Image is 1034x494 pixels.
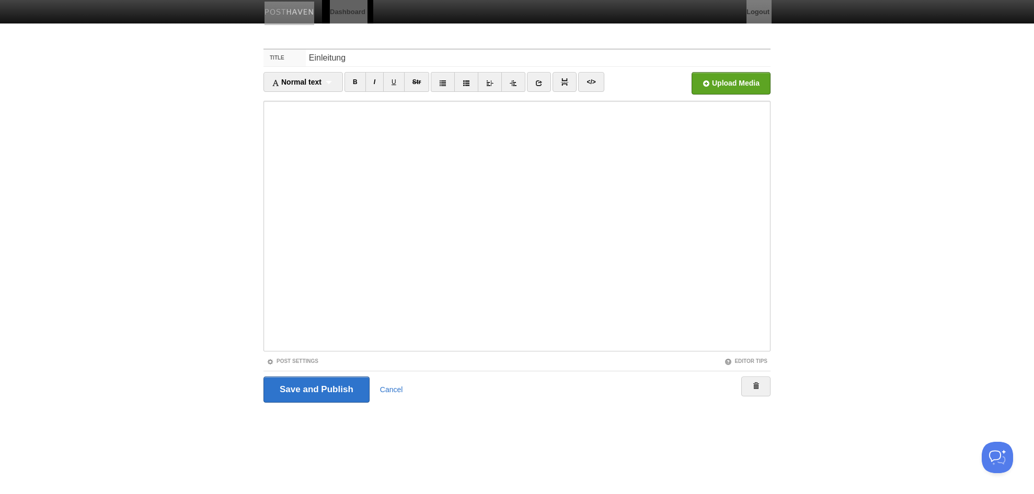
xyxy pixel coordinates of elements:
a: Str [404,72,430,92]
a: Cancel [380,385,403,394]
a: </> [578,72,604,92]
label: Title [263,50,306,66]
a: B [344,72,366,92]
del: Str [412,78,421,86]
span: Normal text [272,78,321,86]
input: Save and Publish [263,377,370,403]
a: Post Settings [267,358,318,364]
a: Editor Tips [725,358,767,364]
iframe: Help Scout Beacon - Open [982,442,1013,473]
img: Posthaven-bar [265,9,314,17]
a: U [383,72,405,92]
a: I [365,72,384,92]
img: pagebreak-icon.png [561,78,568,86]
